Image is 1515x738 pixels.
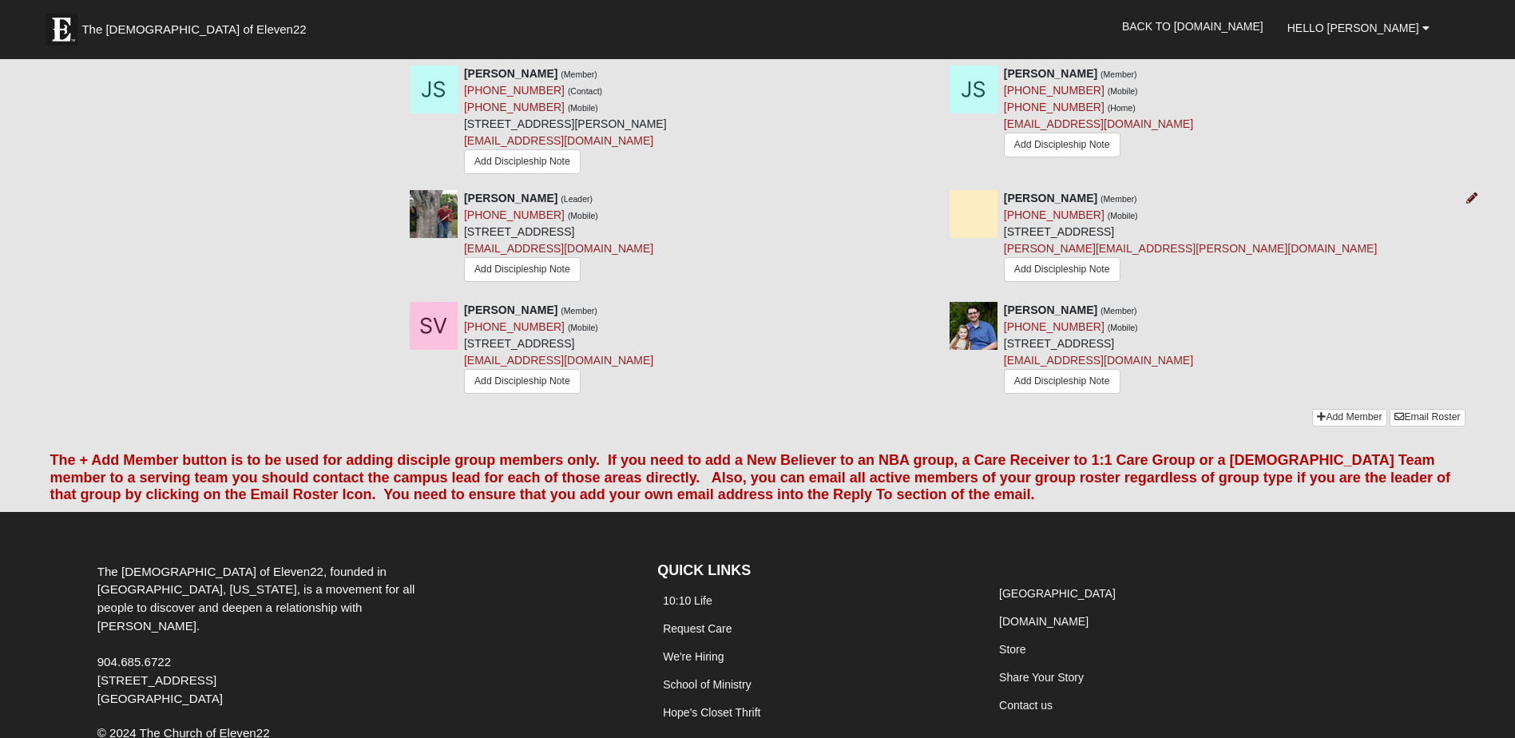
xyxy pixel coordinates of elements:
small: (Mobile) [568,103,598,113]
strong: [PERSON_NAME] [464,304,557,316]
a: [EMAIL_ADDRESS][DOMAIN_NAME] [464,134,653,147]
a: Share Your Story [999,671,1084,684]
strong: [PERSON_NAME] [1004,304,1097,316]
a: Hope's Closet Thrift [663,706,760,719]
a: [PHONE_NUMBER] [464,101,565,113]
a: [EMAIL_ADDRESS][DOMAIN_NAME] [1004,354,1193,367]
font: The + Add Member button is to be used for adding disciple group members only. If you need to add ... [50,452,1450,502]
small: (Mobile) [568,211,598,220]
a: [PHONE_NUMBER] [464,208,565,221]
a: Hello [PERSON_NAME] [1275,8,1442,48]
a: School of Ministry [663,678,751,691]
img: Eleven22 logo [46,14,77,46]
a: [GEOGRAPHIC_DATA] [999,587,1116,600]
div: [STREET_ADDRESS] [464,302,653,398]
span: Hello [PERSON_NAME] [1287,22,1419,34]
small: (Contact) [568,86,602,96]
span: The [DEMOGRAPHIC_DATA] of Eleven22 [81,22,306,38]
small: (Mobile) [1108,323,1138,332]
a: [DOMAIN_NAME] [999,615,1089,628]
a: Contact us [999,699,1053,712]
small: (Mobile) [1108,86,1138,96]
small: (Member) [561,306,597,315]
div: [STREET_ADDRESS] [1004,190,1378,289]
a: [PERSON_NAME][EMAIL_ADDRESS][PERSON_NAME][DOMAIN_NAME] [1004,242,1378,255]
a: The [DEMOGRAPHIC_DATA] of Eleven22 [38,6,357,46]
a: [PHONE_NUMBER] [464,320,565,333]
a: [PHONE_NUMBER] [1004,84,1105,97]
strong: [PERSON_NAME] [464,67,557,80]
div: [STREET_ADDRESS][PERSON_NAME] [464,65,667,178]
a: 10:10 Life [663,594,712,607]
div: [STREET_ADDRESS] [464,190,653,286]
a: Back to [DOMAIN_NAME] [1110,6,1275,46]
small: (Member) [561,69,597,79]
a: We're Hiring [663,650,724,663]
div: [STREET_ADDRESS] [1004,302,1193,398]
strong: [PERSON_NAME] [1004,67,1097,80]
a: [PHONE_NUMBER] [1004,208,1105,221]
a: [PHONE_NUMBER] [1004,320,1105,333]
strong: [PERSON_NAME] [464,192,557,204]
a: Add Discipleship Note [1004,133,1120,157]
a: [PHONE_NUMBER] [464,84,565,97]
small: (Mobile) [1108,211,1138,220]
small: (Home) [1108,103,1136,113]
div: The [DEMOGRAPHIC_DATA] of Eleven22, founded in [GEOGRAPHIC_DATA], [US_STATE], is a movement for a... [85,563,459,708]
a: [PHONE_NUMBER] [1004,101,1105,113]
small: (Leader) [561,194,593,204]
a: Add Discipleship Note [464,369,581,394]
a: Add Discipleship Note [1004,369,1120,394]
a: Add Discipleship Note [1004,257,1120,282]
a: [EMAIL_ADDRESS][DOMAIN_NAME] [464,242,653,255]
small: (Mobile) [568,323,598,332]
span: [GEOGRAPHIC_DATA] [97,692,223,705]
a: Add Discipleship Note [464,149,581,174]
small: (Member) [1101,69,1137,79]
a: Add Member [1312,409,1386,426]
a: Add Discipleship Note [464,257,581,282]
a: Store [999,643,1025,656]
a: [EMAIL_ADDRESS][DOMAIN_NAME] [1004,117,1193,130]
a: [EMAIL_ADDRESS][DOMAIN_NAME] [464,354,653,367]
strong: [PERSON_NAME] [1004,192,1097,204]
a: Request Care [663,622,732,635]
h4: QUICK LINKS [657,562,970,580]
a: Email Roster [1390,409,1465,426]
small: (Member) [1101,306,1137,315]
small: (Member) [1101,194,1137,204]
